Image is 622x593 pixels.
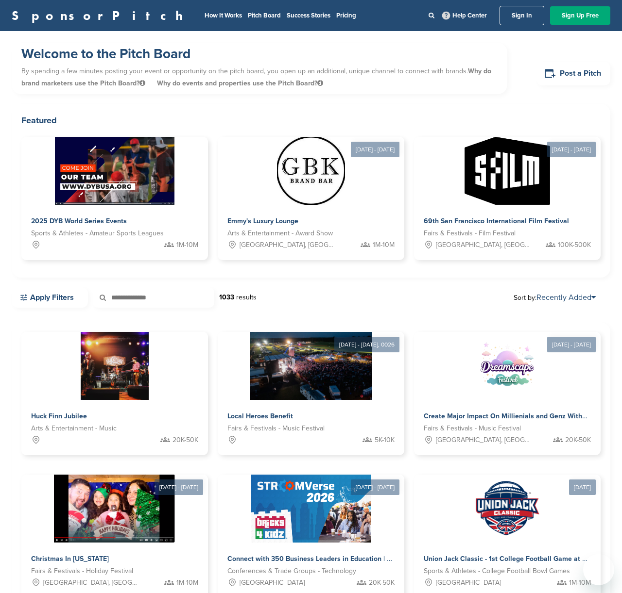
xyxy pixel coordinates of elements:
span: [GEOGRAPHIC_DATA], [GEOGRAPHIC_DATA] [43,577,140,588]
span: Fairs & Festivals - Holiday Festival [31,566,133,577]
span: [GEOGRAPHIC_DATA], [GEOGRAPHIC_DATA] [240,240,336,250]
img: Sponsorpitch & [465,137,550,205]
span: 1M-10M [176,577,198,588]
div: [DATE] - [DATE] [351,479,399,495]
span: results [236,293,257,301]
span: Sports & Athletes - Amateur Sports Leagues [31,228,164,239]
img: Sponsorpitch & [81,332,149,400]
a: [DATE] - [DATE] Sponsorpitch & 69th San Francisco International Film Festival Fairs & Festivals -... [414,121,601,260]
span: Sort by: [514,294,596,301]
img: Sponsorpitch & [55,137,175,205]
span: 20K-50K [565,435,591,445]
span: 100K-500K [558,240,591,250]
span: Local Heroes Benefit [227,412,293,420]
span: [GEOGRAPHIC_DATA], [GEOGRAPHIC_DATA] [436,240,533,250]
span: 1M-10M [373,240,395,250]
span: Fairs & Festivals - Music Festival [424,423,521,434]
img: Sponsorpitch & [473,475,541,543]
a: Apply Filters [12,287,88,308]
span: Arts & Entertainment - Award Show [227,228,333,239]
p: By spending a few minutes posting your event or opportunity on the pitch board, you open up an ad... [21,63,498,92]
img: Sponsorpitch & [251,475,372,543]
span: [GEOGRAPHIC_DATA] [240,577,305,588]
span: Connect with 350 Business Leaders in Education | StroomVerse 2026 [227,555,445,563]
span: Huck Finn Jubilee [31,412,87,420]
span: Arts & Entertainment - Music [31,423,117,434]
iframe: Button to launch messaging window [583,554,614,585]
span: Conferences & Trade Groups - Technology [227,566,356,577]
a: Recently Added [536,293,596,302]
span: 1M-10M [176,240,198,250]
a: SponsorPitch [12,9,189,22]
a: Sponsorpitch & Huck Finn Jubilee Arts & Entertainment - Music 20K-50K [21,332,208,455]
span: Christmas In [US_STATE] [31,555,109,563]
span: 5K-10K [375,435,395,445]
a: Sign Up Free [550,6,610,25]
strong: 1033 [219,293,234,301]
div: [DATE] [569,479,596,495]
a: Success Stories [287,12,330,19]
img: Sponsorpitch & [250,332,371,400]
img: Sponsorpitch & [54,475,175,543]
div: [DATE] - [DATE] [547,337,596,352]
span: 20K-50K [369,577,395,588]
a: Sponsorpitch & 2025 DYB World Series Events Sports & Athletes - Amateur Sports Leagues 1M-10M [21,137,208,260]
span: [GEOGRAPHIC_DATA] [436,577,501,588]
a: [DATE] - [DATE], 0026 Sponsorpitch & Local Heroes Benefit Fairs & Festivals - Music Festival 5K-10K [218,316,404,455]
a: [DATE] - [DATE] Sponsorpitch & Create Major Impact On Millienials and Genz With Dreamscape Music ... [414,316,601,455]
span: Fairs & Festivals - Music Festival [227,423,325,434]
span: 2025 DYB World Series Events [31,217,127,225]
span: Why do events and properties use the Pitch Board? [157,79,323,87]
a: Sign In [500,6,544,25]
span: Fairs & Festivals - Film Festival [424,228,516,239]
a: Help Center [440,10,489,21]
a: Post a Pitch [536,62,610,85]
a: Pitch Board [248,12,281,19]
img: Sponsorpitch & [473,332,541,400]
span: Emmy's Luxury Lounge [227,217,298,225]
div: [DATE] - [DATE], 0026 [334,337,399,352]
span: [GEOGRAPHIC_DATA], [GEOGRAPHIC_DATA] [436,435,533,445]
span: Sports & Athletes - College Football Bowl Games [424,566,570,577]
div: [DATE] - [DATE] [547,142,596,157]
div: [DATE] - [DATE] [155,479,203,495]
a: [DATE] - [DATE] Sponsorpitch & Emmy's Luxury Lounge Arts & Entertainment - Award Show [GEOGRAPHIC... [218,121,404,260]
a: How It Works [205,12,242,19]
span: 69th San Francisco International Film Festival [424,217,569,225]
div: [DATE] - [DATE] [351,142,399,157]
span: 1M-10M [569,577,591,588]
img: Sponsorpitch & [277,137,345,205]
a: Pricing [336,12,356,19]
h1: Welcome to the Pitch Board [21,45,498,63]
span: 20K-50K [173,435,198,445]
h2: Featured [21,114,601,127]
